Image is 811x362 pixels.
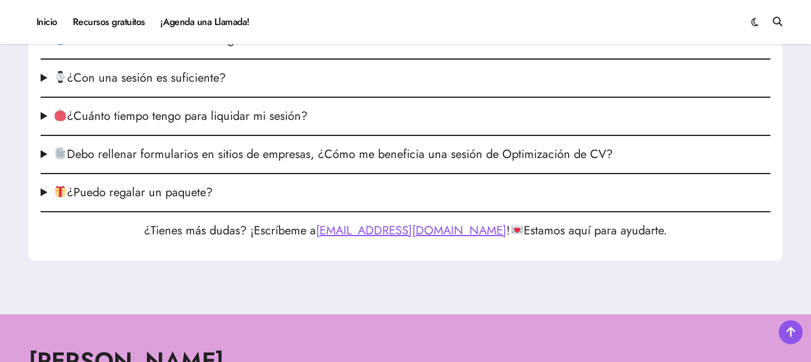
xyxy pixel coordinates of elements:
[29,6,65,38] a: Inicio
[153,6,257,38] a: ¡Agenda una Llamada!
[65,6,153,38] a: Recursos gratuitos
[316,222,506,239] a: [EMAIL_ADDRESS][DOMAIN_NAME]
[54,147,66,159] img: 📄
[41,146,770,163] summary: Debo rellenar formularios en sitios de empresas, ¿Cómo me beneficia una sesión de Optimización de...
[511,224,523,236] img: 💌
[41,222,770,240] p: ¿Tienes más dudas? ¡Escríbeme a ! Estamos aquí para ayudarte.
[41,69,770,87] summary: ¿Con una sesión es suficiente?
[54,71,66,83] img: ⌚
[41,184,770,202] summary: ¿Puedo regalar un paquete?
[54,185,66,197] img: 🎁
[54,109,66,121] img: 👛
[41,107,770,125] summary: ¿Cuánto tiempo tengo para liquidar mi sesión?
